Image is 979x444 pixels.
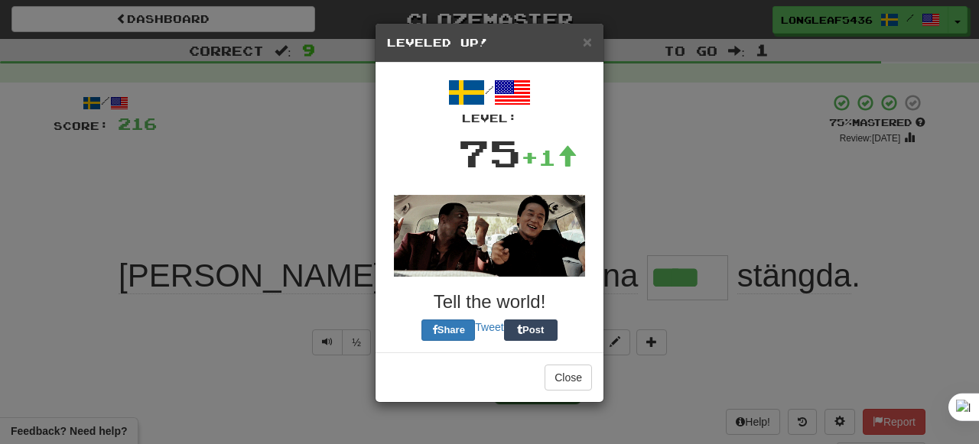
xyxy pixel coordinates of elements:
button: Close [583,34,592,50]
div: 75 [458,126,521,180]
button: Share [421,319,475,341]
h5: Leveled Up! [387,35,592,50]
button: Close [545,365,592,391]
h3: Tell the world! [387,292,592,312]
div: / [387,74,592,126]
button: Post [504,319,558,341]
span: × [583,33,592,50]
div: Level: [387,111,592,126]
img: jackie-chan-chris-tucker-8e28c945e4edb08076433a56fe7d8633100bcb81acdffdd6d8700cc364528c3e.gif [394,195,585,277]
a: Tweet [475,321,503,333]
div: +1 [521,142,577,173]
